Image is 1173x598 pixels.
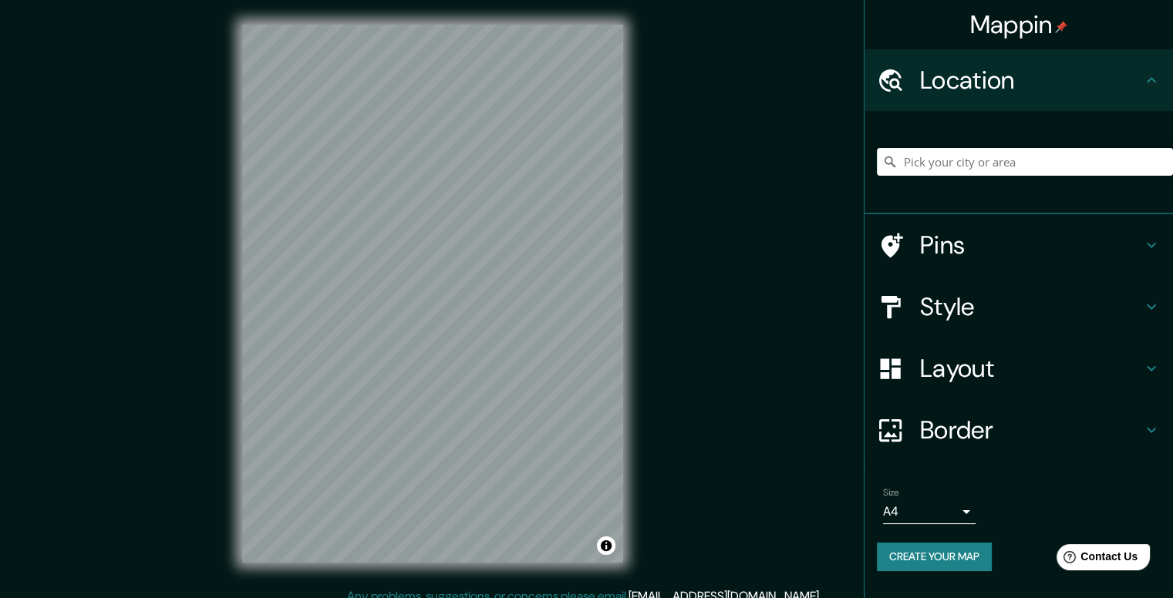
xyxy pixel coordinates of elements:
[865,338,1173,399] div: Layout
[920,291,1142,322] h4: Style
[865,214,1173,276] div: Pins
[865,49,1173,111] div: Location
[597,536,615,555] button: Toggle attribution
[865,399,1173,461] div: Border
[877,543,992,571] button: Create your map
[1055,21,1067,33] img: pin-icon.png
[242,25,623,563] canvas: Map
[865,276,1173,338] div: Style
[883,486,899,499] label: Size
[920,415,1142,445] h4: Border
[920,353,1142,384] h4: Layout
[883,499,976,524] div: A4
[877,148,1173,176] input: Pick your city or area
[970,9,1068,40] h4: Mappin
[920,65,1142,96] h4: Location
[1036,538,1156,581] iframe: Help widget launcher
[920,230,1142,260] h4: Pins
